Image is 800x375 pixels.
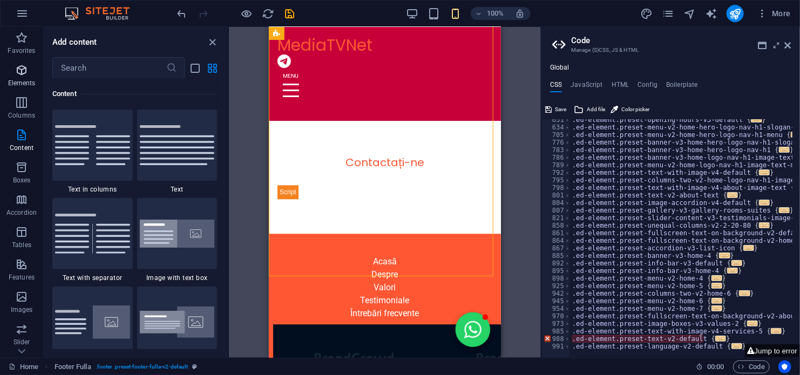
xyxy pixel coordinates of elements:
span: ... [740,290,750,296]
div: 789 [542,161,571,169]
img: image-with-text-box.svg [140,220,215,248]
span: Code [738,360,765,373]
i: AI Writer [705,8,717,20]
span: ... [711,298,722,304]
img: text.svg [140,125,215,165]
i: On resize automatically adjust zoom level to fit chosen device. [515,9,525,18]
span: Add file [587,103,605,116]
span: ... [715,336,726,342]
div: 867 [542,244,571,252]
button: reload [262,7,275,20]
span: : [715,363,716,371]
span: ... [731,343,742,349]
div: 792 [542,169,571,176]
i: Reload page [262,8,275,20]
i: This element is a customizable preset [192,364,197,370]
nav: breadcrumb [55,360,198,373]
div: 705 [542,131,571,139]
i: Design (Ctrl+Alt+Y) [640,8,653,20]
img: text-with-image-v4.svg [55,305,130,339]
div: 631 [542,116,571,124]
img: text-in-columns.svg [55,125,130,165]
span: ... [743,245,754,251]
div: 898 [542,275,571,282]
div: Text [137,110,218,194]
img: Editor Logo [62,7,143,20]
h4: Global [550,64,570,72]
h6: Session time [696,360,724,373]
span: ... [711,305,722,311]
i: Save (Ctrl+S) [284,8,296,20]
h4: Boilerplate [666,81,698,93]
button: grid-view [206,62,219,74]
p: Columns [8,111,35,120]
button: undo [175,7,188,20]
h4: HTML [612,81,629,93]
button: 100% [471,7,509,20]
div: 970 [542,312,571,320]
span: ... [751,117,762,122]
span: ... [731,260,742,266]
div: 864 [542,237,571,244]
div: 801 [542,192,571,199]
div: 786 [542,154,571,161]
span: ... [747,321,758,326]
span: Click to select. Double-click to edit [55,360,91,373]
p: Images [11,305,33,314]
p: Favorites [8,46,35,55]
button: pages [662,7,675,20]
span: ... [727,192,738,198]
span: Text in columns [52,185,133,194]
p: Content [10,144,33,152]
a: Click to cancel selection. Double-click to open Pages [9,360,38,373]
span: ... [720,253,730,258]
button: More [752,5,795,22]
span: ... [779,147,790,153]
div: Text with separator [52,198,133,282]
span: More [757,8,791,19]
div: 783 [542,146,571,154]
span: Save [555,103,566,116]
span: Color picker [621,103,649,116]
button: text_generator [705,7,718,20]
button: Color picker [609,103,651,116]
h3: Manage (S)CSS, JS & HTML [571,45,770,55]
h2: Code [571,36,791,45]
div: 804 [542,199,571,207]
div: Text in columns [52,110,133,194]
i: Navigator [683,8,696,20]
div: 973 [542,320,571,328]
h4: Config [638,81,657,93]
button: navigator [683,7,696,20]
img: text-image-overlap.svg [140,306,215,338]
div: 942 [542,290,571,297]
div: 925 [542,282,571,290]
p: Features [9,273,35,282]
i: Pages (Ctrl+Alt+S) [662,8,674,20]
p: Elements [8,79,36,87]
span: ... [727,268,738,274]
button: save [283,7,296,20]
span: . footer .preset-footer-fulla-v2-default [96,360,188,373]
span: 00 00 [707,360,724,373]
div: 634 [542,124,571,131]
div: 985 [542,328,571,335]
span: ... [759,200,770,206]
p: Tables [12,241,31,249]
button: Usercentrics [778,360,791,373]
h4: CSS [550,81,562,93]
span: Text with separator [52,274,133,282]
span: Text [137,185,218,194]
span: ... [771,328,782,334]
button: Jump to error [745,344,800,358]
h6: 100% [487,7,504,20]
button: publish [727,5,744,22]
h6: Content [52,87,217,100]
i: Publish [729,8,741,20]
input: Search [52,57,166,79]
div: 991 [542,343,571,350]
button: list-view [189,62,202,74]
p: Accordion [6,208,37,217]
button: design [640,7,653,20]
h6: Add content [52,36,97,49]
